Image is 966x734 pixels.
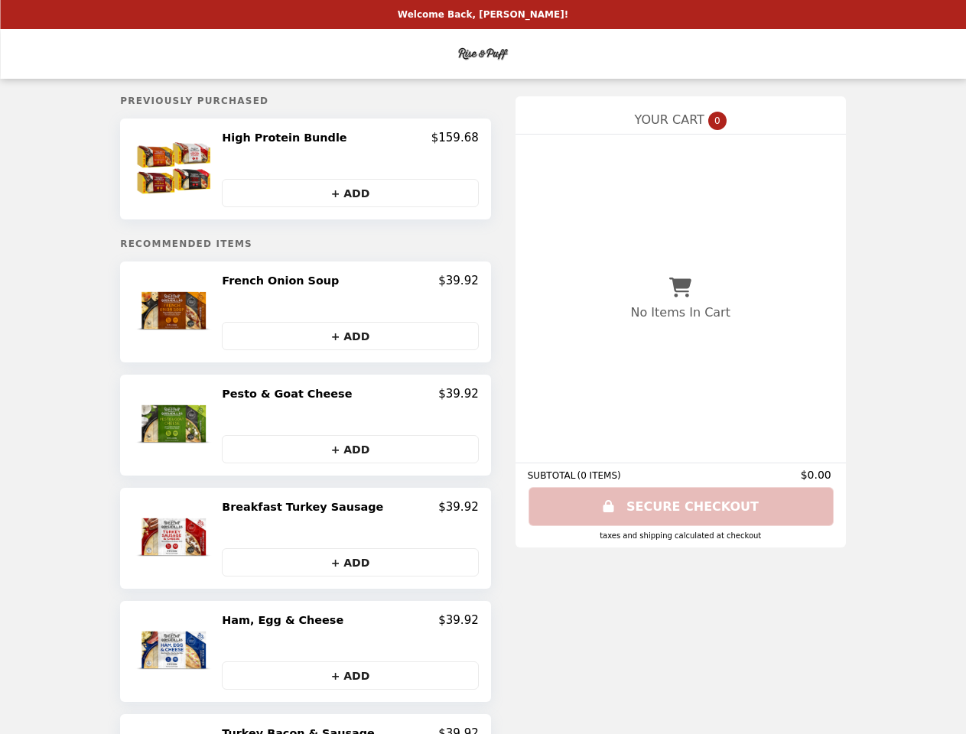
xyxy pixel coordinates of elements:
[222,548,478,576] button: + ADD
[222,322,478,350] button: + ADD
[431,131,479,145] p: $159.68
[438,613,479,627] p: $39.92
[438,274,479,287] p: $39.92
[222,387,358,401] h2: Pesto & Goat Cheese
[222,274,345,287] h2: French Onion Soup
[222,435,478,463] button: + ADD
[120,239,490,249] h5: Recommended Items
[222,179,478,207] button: + ADD
[528,470,577,481] span: SUBTOTAL
[135,131,216,207] img: High Protein Bundle
[135,387,216,463] img: Pesto & Goat Cheese
[222,131,353,145] h2: High Protein Bundle
[135,500,216,576] img: Breakfast Turkey Sausage
[455,38,511,70] img: Brand Logo
[708,112,727,130] span: 0
[135,274,216,350] img: French Onion Soup
[398,9,568,20] p: Welcome Back, [PERSON_NAME]!
[801,469,834,481] span: $0.00
[135,613,216,690] img: Ham, Egg & Cheese
[222,500,389,514] h2: Breakfast Turkey Sausage
[635,112,704,127] span: YOUR CART
[120,96,490,106] h5: Previously Purchased
[438,387,479,401] p: $39.92
[222,613,350,627] h2: Ham, Egg & Cheese
[222,661,478,690] button: + ADD
[528,531,834,540] div: Taxes and Shipping calculated at checkout
[631,305,730,320] p: No Items In Cart
[438,500,479,514] p: $39.92
[577,470,620,481] span: ( 0 ITEMS )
